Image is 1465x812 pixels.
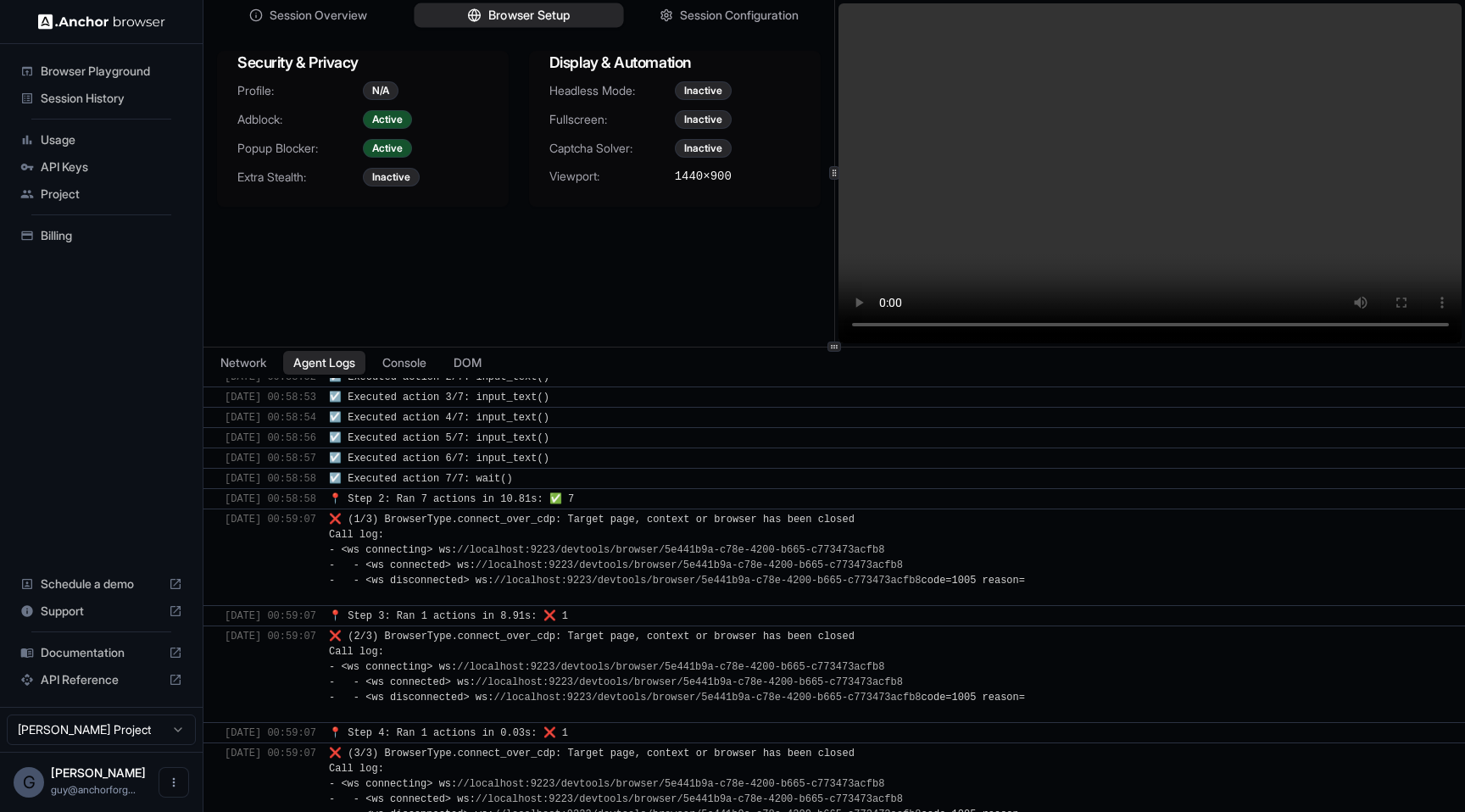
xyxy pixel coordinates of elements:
span: ​ [212,746,220,761]
div: [DATE] 00:58:53 [225,390,316,405]
span: ​ [212,431,220,446]
span: ❌ (1/3) BrowserType.connect_over_cdp: Target page, context or browser has been closed Call log: -... [329,514,1025,602]
div: Billing [14,222,189,249]
button: DOM [443,351,492,375]
span: 📍 Step 4: Ran 1 actions in 0.03s: ❌ 1 [329,727,568,739]
span: Popup Blocker: [237,140,363,157]
div: API Keys [14,153,189,181]
span: Session History [41,90,182,107]
div: Inactive [675,81,732,100]
span: Billing [41,227,182,244]
span: Browser Playground [41,63,182,80]
button: Network [210,351,276,375]
a: //localhost:9223/devtools/browser/5e441b9a-c78e-4200-b665-c773473acfb8 [476,559,903,571]
a: //localhost:9223/devtools/browser/5e441b9a-c78e-4200-b665-c773473acfb8 [476,676,903,688]
span: Support [41,603,162,620]
div: Active [363,139,412,158]
h3: Security & Privacy [237,51,488,75]
div: API Reference [14,666,189,693]
span: ☑️ Executed action 2/7: input_text() [329,371,549,383]
div: Usage [14,126,189,153]
span: guy@anchorforge.io [51,783,136,796]
img: Anchor Logo [38,14,165,30]
div: G [14,767,44,798]
span: ​ [212,512,220,527]
span: Guy Ben Simhon [51,765,146,780]
span: Schedule a demo [41,576,162,592]
span: Documentation [41,644,162,661]
div: Schedule a demo [14,570,189,598]
span: ​ [212,390,220,405]
h3: Display & Automation [549,51,800,75]
button: Console [372,351,437,375]
a: //localhost:9223/devtools/browser/5e441b9a-c78e-4200-b665-c773473acfb8 [493,692,921,704]
span: API Reference [41,671,162,688]
span: Captcha Solver: [549,140,675,157]
span: Viewport: [549,168,675,185]
div: N/A [363,81,398,100]
div: Inactive [675,139,732,158]
span: ​ [212,629,220,644]
span: 1440 × 900 [675,168,732,185]
div: Support [14,598,189,625]
span: Adblock: [237,111,363,128]
div: [DATE] 00:58:58 [225,471,316,487]
button: Open menu [159,767,189,798]
span: ​ [212,471,220,487]
span: Usage [41,131,182,148]
div: [DATE] 00:59:07 [225,609,316,624]
span: ☑️ Executed action 4/7: input_text() [329,412,549,424]
span: Project [41,186,182,203]
div: Inactive [363,168,420,186]
div: [DATE] 00:59:07 [225,629,316,720]
span: ❌ (2/3) BrowserType.connect_over_cdp: Target page, context or browser has been closed Call log: -... [329,631,1025,719]
span: Headless Mode: [549,82,675,99]
div: [DATE] 00:58:57 [225,451,316,466]
div: Documentation [14,639,189,666]
span: ☑️ Executed action 3/7: input_text() [329,392,549,403]
span: ☑️ Executed action 6/7: input_text() [329,453,549,464]
div: [DATE] 00:59:07 [225,726,316,741]
span: Browser Setup [488,7,571,25]
a: //localhost:9223/devtools/browser/5e441b9a-c78e-4200-b665-c773473acfb8 [457,661,884,673]
a: //localhost:9223/devtools/browser/5e441b9a-c78e-4200-b665-c773473acfb8 [457,544,884,556]
div: [DATE] 00:58:54 [225,410,316,425]
span: ​ [212,726,220,741]
div: [DATE] 00:58:56 [225,431,316,446]
div: Session History [14,85,189,112]
div: Active [363,110,412,129]
span: ​ [212,492,220,507]
span: 📍 Step 2: Ran 7 actions in 10.81s: ✅ 7 [329,493,574,505]
div: Browser Playground [14,58,189,85]
span: Extra Stealth: [237,169,363,186]
div: Inactive [675,110,732,129]
span: Profile: [237,82,363,99]
div: Project [14,181,189,208]
span: 📍 Step 3: Ran 1 actions in 8.91s: ❌ 1 [329,610,568,622]
a: //localhost:9223/devtools/browser/5e441b9a-c78e-4200-b665-c773473acfb8 [476,793,903,805]
a: //localhost:9223/devtools/browser/5e441b9a-c78e-4200-b665-c773473acfb8 [493,575,921,587]
span: ​ [212,609,220,624]
span: Session Configuration [680,7,799,24]
button: Agent Logs [283,351,365,375]
span: Fullscreen: [549,111,675,128]
a: //localhost:9223/devtools/browser/5e441b9a-c78e-4200-b665-c773473acfb8 [457,778,884,790]
span: ☑️ Executed action 7/7: wait() [329,473,513,485]
div: [DATE] 00:58:58 [225,492,316,507]
span: Session Overview [270,7,367,24]
span: API Keys [41,159,182,175]
span: ​ [212,410,220,425]
span: ☑️ Executed action 5/7: input_text() [329,432,549,444]
span: ​ [212,451,220,466]
div: [DATE] 00:59:07 [225,512,316,603]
